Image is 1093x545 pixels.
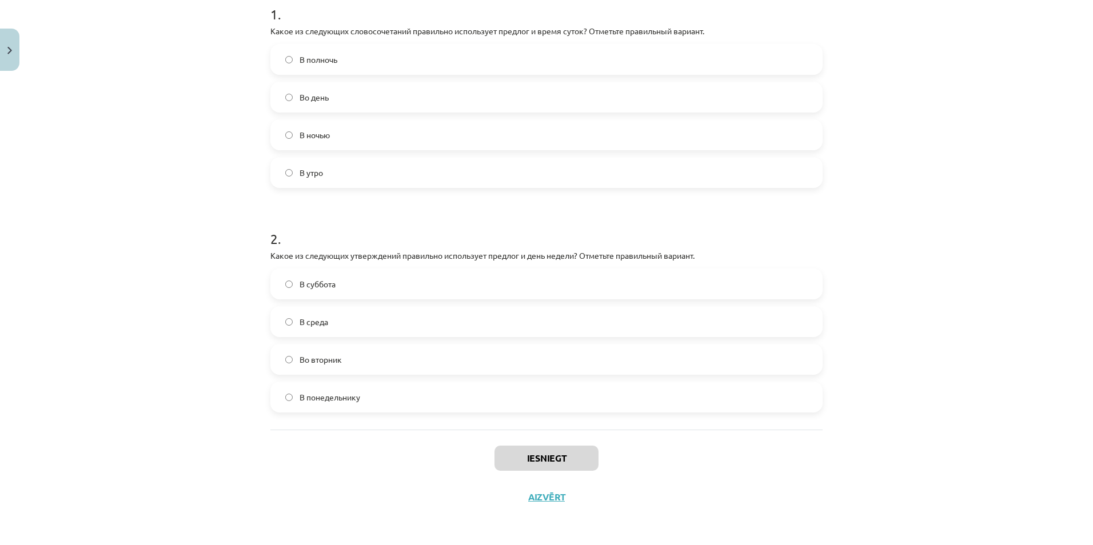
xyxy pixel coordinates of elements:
[270,250,823,262] p: Какое из следующих утверждений правильно использует предлог и день недели? Отметьте правильный ва...
[300,354,342,366] span: Во вторник
[300,167,323,179] span: В утро
[285,131,293,139] input: В ночью
[285,94,293,101] input: Во день
[285,280,293,288] input: В суббота
[525,491,568,503] button: Aizvērt
[300,278,336,290] span: В суббота
[300,54,337,66] span: В полночь
[7,47,12,54] img: icon-close-lesson-0947bae3869378f0d4975bcd49f059093ad1ed9edebbc8119c70593378902aed.svg
[300,129,330,141] span: В ночью
[285,56,293,63] input: В полночь
[300,391,360,403] span: В понедельнику
[285,169,293,177] input: В утро
[270,211,823,246] h1: 2 .
[285,318,293,326] input: В среда
[300,316,328,328] span: В среда
[285,356,293,363] input: Во вторник
[270,25,823,37] p: Какое из следующих словосочетаний правильно использует предлог и время суток? Отметьте правильный...
[300,91,329,103] span: Во день
[494,446,599,471] button: Iesniegt
[285,394,293,401] input: В понедельнику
